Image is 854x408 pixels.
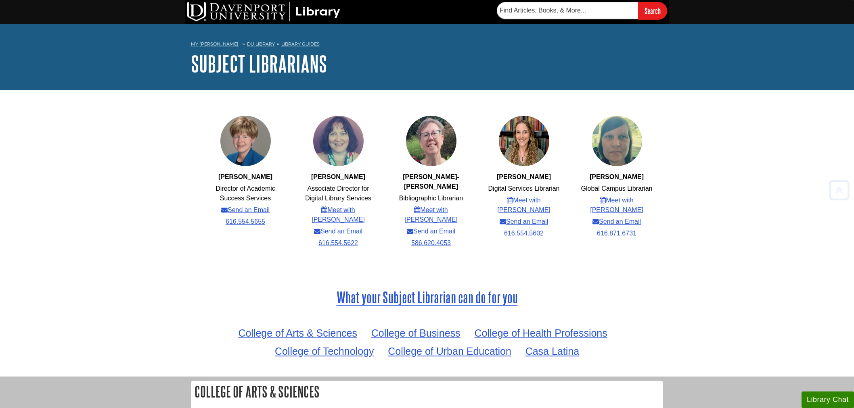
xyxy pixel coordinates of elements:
a: Subject Librarians [191,51,327,76]
input: Find Articles, Books, & More... [497,2,638,19]
button: Library Chat [802,391,854,408]
a: 586.620.4053 [411,238,451,248]
img: DU Library [187,2,340,21]
a: College of Urban Education [388,346,511,357]
strong: [PERSON_NAME] [311,173,365,180]
a: Send an Email [314,227,362,236]
a: Send an Email [500,217,548,227]
a: Send an Email [221,205,270,215]
a: College of Technology [275,346,374,357]
li: Digital Services Librarian [488,184,560,194]
a: Back to Top [826,185,852,196]
input: Search [638,2,667,19]
a: Send an Email [407,227,455,236]
span: What your Subject Librarian can do for you [337,289,518,306]
a: Meet with [PERSON_NAME] [580,196,654,215]
h2: College of Arts & Sciences [191,381,663,402]
form: Searches DU Library's articles, books, and more [497,2,667,19]
li: Bibliographic Librarian [399,194,463,203]
a: College of Arts & Sciences [238,327,357,339]
a: 616.871.6731 [597,229,636,238]
a: What your Subject Librarian can do for you [337,299,518,306]
strong: [PERSON_NAME]-[PERSON_NAME] [403,173,459,190]
a: Meet with [PERSON_NAME] [394,205,469,225]
a: College of Business [371,327,460,339]
a: Meet with [PERSON_NAME] [301,205,376,225]
a: 616.554.5655 [226,217,265,227]
li: Associate Director for Digital Library Services [301,184,376,203]
a: Send an Email [592,217,641,227]
a: Library Guides [281,41,320,47]
a: College of Health Professions [474,327,607,339]
a: Casa Latina [525,346,579,357]
nav: breadcrumb [191,39,663,52]
li: Director of Academic Success Services [208,184,283,203]
a: DU Library [247,41,275,47]
strong: [PERSON_NAME] [218,173,272,180]
a: My [PERSON_NAME] [191,41,239,48]
strong: [PERSON_NAME] [590,173,644,180]
a: 616.554.5622 [318,238,358,248]
li: Global Campus Librarian [581,184,653,194]
a: 616.554.5602 [504,229,544,238]
a: Meet with [PERSON_NAME] [487,196,561,215]
strong: [PERSON_NAME] [497,173,551,180]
